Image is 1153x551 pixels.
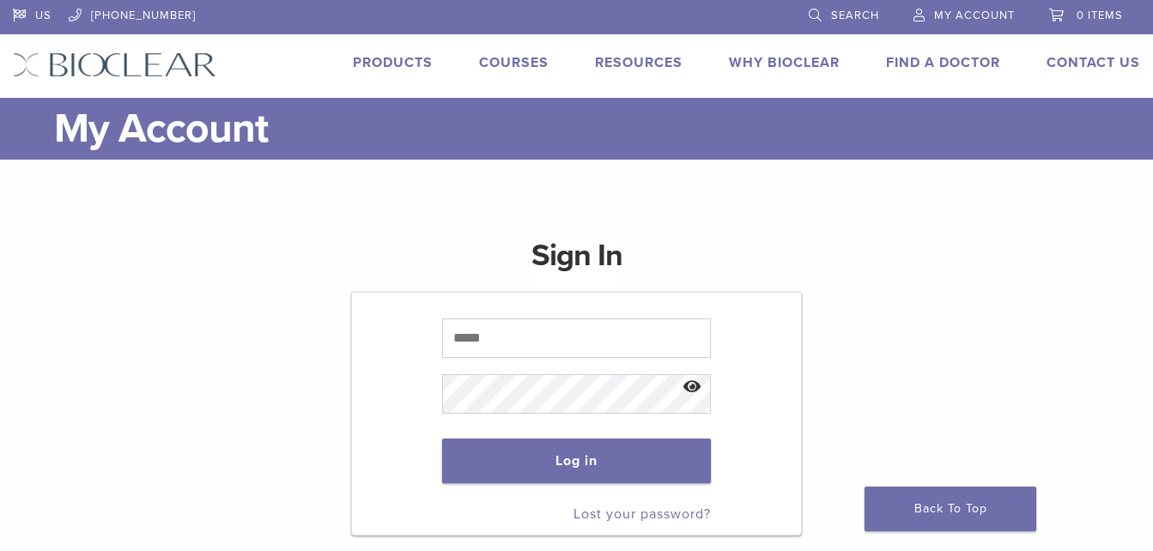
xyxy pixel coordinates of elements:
a: Back To Top [865,487,1036,531]
span: 0 items [1077,9,1123,22]
a: Why Bioclear [729,54,840,71]
button: Show password [674,366,711,409]
a: Lost your password? [573,506,711,523]
img: Bioclear [13,52,216,77]
button: Log in [442,439,712,483]
span: My Account [934,9,1015,22]
span: Search [831,9,879,22]
a: Find A Doctor [886,54,1000,71]
a: Products [353,54,433,71]
h1: My Account [54,98,1140,160]
a: Courses [479,54,549,71]
a: Resources [595,54,683,71]
a: Contact Us [1047,54,1140,71]
h1: Sign In [531,235,622,290]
